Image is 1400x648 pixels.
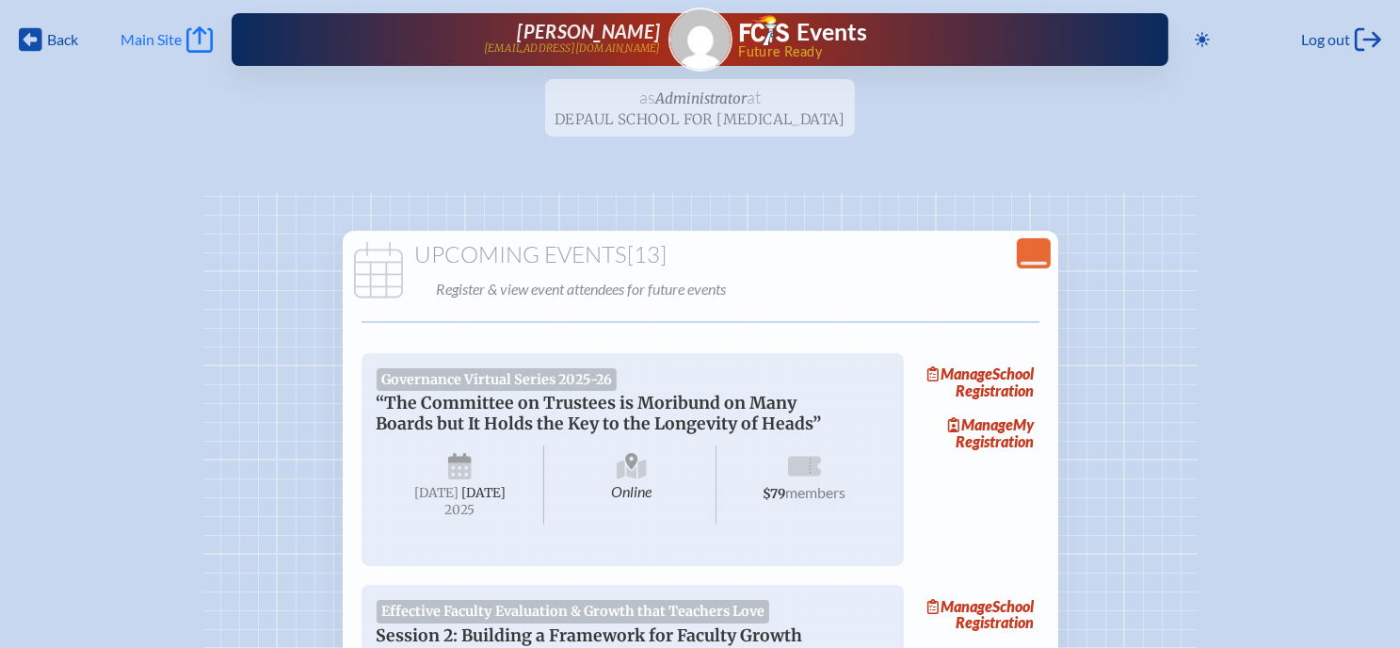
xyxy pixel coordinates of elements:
span: Manage [948,415,1013,433]
span: [DATE] [461,485,506,501]
a: ManageSchool Registration [919,592,1039,636]
span: Session 2: Building a Framework for Faculty Growth [377,625,803,646]
span: Governance Virtual Series 2025-26 [377,368,618,391]
img: Florida Council of Independent Schools [740,15,789,45]
span: Main Site [121,30,182,49]
span: “The Committee on Trustees is Moribund on Many Boards but It Holds the Key to the Longevity of He... [377,393,822,434]
span: Effective Faculty Evaluation & Growth that Teachers Love [377,600,770,623]
h1: Events [797,21,867,44]
span: members [785,483,845,501]
span: Online [548,445,716,525]
a: [PERSON_NAME][EMAIL_ADDRESS][DOMAIN_NAME] [292,21,660,58]
span: Log out [1301,30,1350,49]
img: Gravatar [670,9,731,70]
span: Back [47,30,78,49]
p: [EMAIL_ADDRESS][DOMAIN_NAME] [484,42,661,55]
span: $79 [763,486,785,502]
div: FCIS Events — Future ready [740,15,1108,58]
span: [PERSON_NAME] [517,20,660,42]
span: [DATE] [414,485,459,501]
a: FCIS LogoEvents [740,15,867,49]
a: ManageSchool Registration [919,361,1039,404]
a: Gravatar [668,8,732,72]
a: ManageMy Registration [919,412,1039,455]
span: [13] [627,240,667,268]
h1: Upcoming Events [350,242,1051,268]
p: Register & view event attendees for future events [437,276,1047,302]
span: Future Ready [738,45,1108,58]
a: Main Site [121,26,213,53]
span: Manage [927,597,992,615]
span: Manage [927,364,992,382]
span: 2025 [392,503,529,517]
